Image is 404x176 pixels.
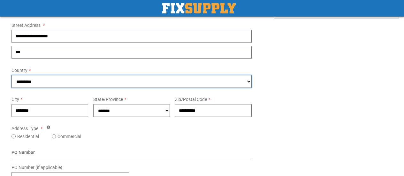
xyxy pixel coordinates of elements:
[11,126,38,131] span: Address Type
[11,23,41,28] span: Street Address
[17,133,39,140] label: Residential
[11,165,62,170] span: PO Number (if applicable)
[11,68,27,73] span: Country
[162,3,236,13] img: Fix Industrial Supply
[11,149,252,159] div: PO Number
[11,97,19,102] span: City
[175,97,207,102] span: Zip/Postal Code
[162,3,236,13] a: store logo
[57,133,81,140] label: Commercial
[93,97,123,102] span: State/Province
